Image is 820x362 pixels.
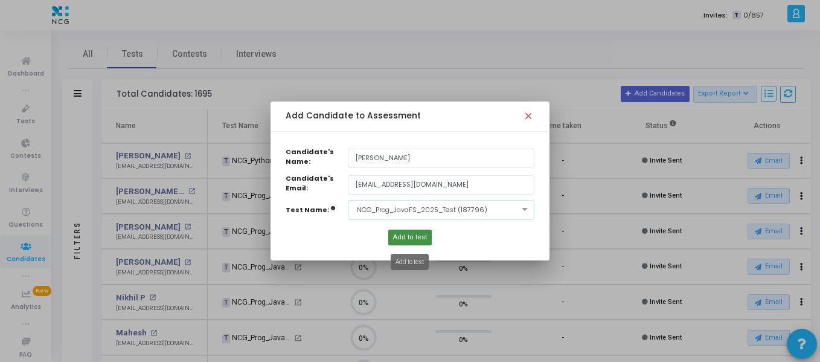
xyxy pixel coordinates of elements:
mat-icon: close [523,111,537,125]
h5: Add Candidate to Assessment [286,111,421,121]
label: Candidate's Email: [286,173,348,193]
div: Add to test [391,254,429,270]
label: Test Name: [286,205,329,215]
label: Candidate's Name: [286,147,348,167]
span: NCG_Prog_JavaFS_2025_Test (187796) [354,205,487,215]
button: Add to test [388,230,432,245]
span: Add to test [393,233,427,243]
